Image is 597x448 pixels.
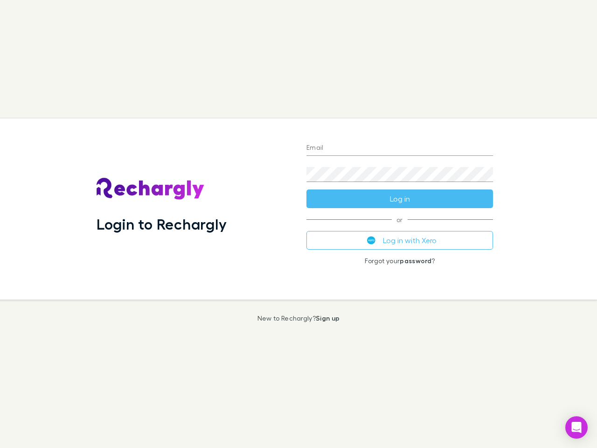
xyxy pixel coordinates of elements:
p: Forgot your ? [306,257,493,265]
img: Rechargly's Logo [97,178,205,200]
p: New to Rechargly? [257,315,340,322]
button: Log in with Xero [306,231,493,250]
a: Sign up [316,314,340,322]
img: Xero's logo [367,236,375,245]
button: Log in [306,189,493,208]
div: Open Intercom Messenger [565,416,588,439]
h1: Login to Rechargly [97,215,227,233]
a: password [400,257,431,265]
span: or [306,219,493,220]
